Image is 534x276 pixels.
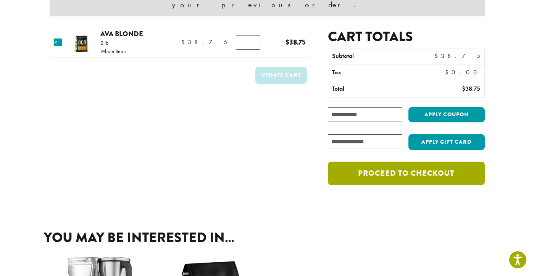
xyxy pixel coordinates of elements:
[286,37,306,47] bdi: 38.75
[328,65,439,81] th: Tax
[54,39,62,46] a: Remove this item
[100,48,126,54] p: Whole Bean
[328,29,484,45] h2: Cart totals
[328,162,484,185] a: Proceed to checkout
[462,85,465,93] span: $
[69,30,94,55] img: Ava Blonde
[286,37,289,47] span: $
[100,40,126,45] p: 2 lb
[236,35,260,50] input: Product quantity
[255,67,307,84] button: Update cart
[434,52,441,60] span: $
[408,107,485,123] button: Apply coupon
[445,68,452,76] span: $
[181,38,188,46] span: $
[100,29,143,39] a: Ava Blonde
[44,229,490,246] h2: You may be interested in…
[408,134,485,150] button: Apply Gift Card
[328,48,422,64] th: Subtotal
[328,81,422,97] th: Total
[462,85,480,93] bdi: 38.75
[181,38,227,46] bdi: 38.75
[445,68,481,76] bdi: 0.00
[434,52,480,60] bdi: 38.75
